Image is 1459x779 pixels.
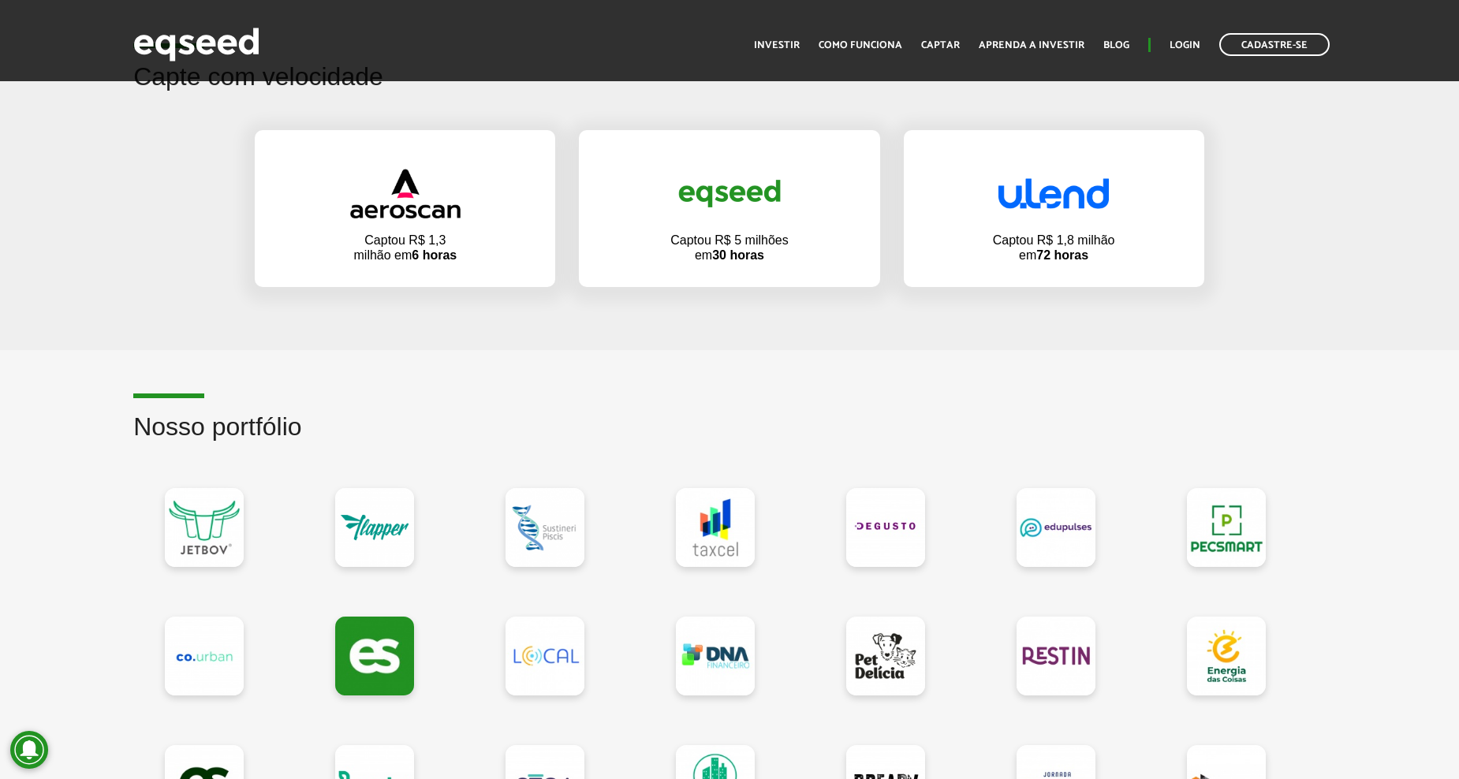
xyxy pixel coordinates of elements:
a: Restin [1017,617,1095,695]
a: JetBov [165,488,244,567]
h2: Nosso portfólio [133,413,1326,464]
img: captar-velocidade-eqseed.png [674,167,785,220]
p: Captou R$ 5 milhões em [670,233,789,263]
a: Energia das Coisas [1187,617,1266,695]
p: Captou R$ 1,8 milhão em [991,233,1117,263]
strong: 6 horas [412,248,457,262]
a: Sustineri Piscis [506,488,584,567]
a: Pet Delícia [846,617,925,695]
a: Testando Contrato [335,617,414,695]
a: Pecsmart [1187,488,1266,567]
p: Captou R$ 1,3 milhão em [346,233,465,263]
strong: 30 horas [712,248,764,262]
strong: 72 horas [1036,248,1088,262]
h2: Capte com velocidade [133,63,1326,114]
a: Degusto Brands [846,488,925,567]
img: EqSeed [133,24,259,65]
a: Co.Urban [165,617,244,695]
a: Login [1170,40,1200,50]
a: Flapper [335,488,414,567]
a: Taxcel [676,488,755,567]
img: captar-velocidade-aeroscan.png [350,169,461,218]
a: Investir [754,40,800,50]
a: Loocal [506,617,584,695]
a: DNA Financeiro [676,617,755,695]
a: Cadastre-se [1219,33,1330,56]
a: Como funciona [819,40,902,50]
a: Edupulses [1017,488,1095,567]
a: Aprenda a investir [979,40,1084,50]
img: captar-velocidade-ulend.png [998,178,1109,209]
a: Captar [921,40,960,50]
a: Blog [1103,40,1129,50]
